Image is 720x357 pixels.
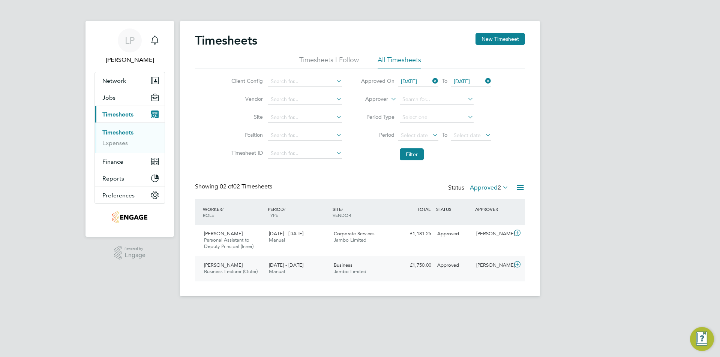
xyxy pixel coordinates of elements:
[361,114,394,120] label: Period Type
[229,149,263,156] label: Timesheet ID
[299,55,359,69] li: Timesheets I Follow
[331,202,396,222] div: SITE
[95,170,165,187] button: Reports
[102,192,135,199] span: Preferences
[434,259,473,272] div: Approved
[401,78,417,85] span: [DATE]
[378,55,421,69] li: All Timesheets
[470,184,508,191] label: Approved
[220,183,272,190] span: 02 Timesheets
[269,268,285,275] span: Manual
[333,212,351,218] span: VENDOR
[266,202,331,222] div: PERIOD
[400,148,424,160] button: Filter
[342,206,343,212] span: /
[268,76,342,87] input: Search for...
[361,78,394,84] label: Approved On
[268,148,342,159] input: Search for...
[102,111,133,118] span: Timesheets
[102,94,115,101] span: Jobs
[334,237,366,243] span: Jambo Limited
[473,202,512,216] div: APPROVER
[204,268,258,275] span: Business Lecturer (Outer)
[85,21,174,237] nav: Main navigation
[102,175,124,182] span: Reports
[434,228,473,240] div: Approved
[268,112,342,123] input: Search for...
[269,230,303,237] span: [DATE] - [DATE]
[229,96,263,102] label: Vendor
[361,131,394,138] label: Period
[94,211,165,223] a: Go to home page
[395,259,434,272] div: £1,750.00
[95,153,165,170] button: Finance
[268,212,278,218] span: TYPE
[354,96,388,103] label: Approver
[690,327,714,351] button: Engage Resource Center
[102,77,126,84] span: Network
[204,262,243,268] span: [PERSON_NAME]
[102,158,123,165] span: Finance
[334,230,375,237] span: Corporate Services
[440,130,450,140] span: To
[229,131,263,138] label: Position
[125,36,135,45] span: LP
[94,55,165,64] span: Laura Parkinson
[498,184,501,191] span: 2
[203,212,214,218] span: ROLE
[95,122,165,153] div: Timesheets
[440,76,450,86] span: To
[102,139,128,146] a: Expenses
[95,187,165,203] button: Preferences
[268,130,342,141] input: Search for...
[400,94,474,105] input: Search for...
[268,94,342,105] input: Search for...
[220,183,233,190] span: 02 of
[334,268,366,275] span: Jambo Limited
[124,252,145,258] span: Engage
[269,237,285,243] span: Manual
[204,237,253,249] span: Personal Assistant to Deputy Principal (Inner)
[222,206,223,212] span: /
[201,202,266,222] div: WORKER
[448,183,510,193] div: Status
[124,246,145,252] span: Powered by
[417,206,430,212] span: TOTAL
[102,129,133,136] a: Timesheets
[229,78,263,84] label: Client Config
[195,183,274,191] div: Showing
[473,259,512,272] div: [PERSON_NAME]
[473,228,512,240] div: [PERSON_NAME]
[434,202,473,216] div: STATUS
[95,89,165,106] button: Jobs
[334,262,352,268] span: Business
[195,33,257,48] h2: Timesheets
[269,262,303,268] span: [DATE] - [DATE]
[454,78,470,85] span: [DATE]
[475,33,525,45] button: New Timesheet
[284,206,285,212] span: /
[112,211,147,223] img: jambo-logo-retina.png
[395,228,434,240] div: £1,181.25
[229,114,263,120] label: Site
[204,230,243,237] span: [PERSON_NAME]
[114,246,146,260] a: Powered byEngage
[400,112,474,123] input: Select one
[454,132,481,139] span: Select date
[95,106,165,122] button: Timesheets
[94,28,165,64] a: LP[PERSON_NAME]
[95,72,165,89] button: Network
[401,132,428,139] span: Select date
